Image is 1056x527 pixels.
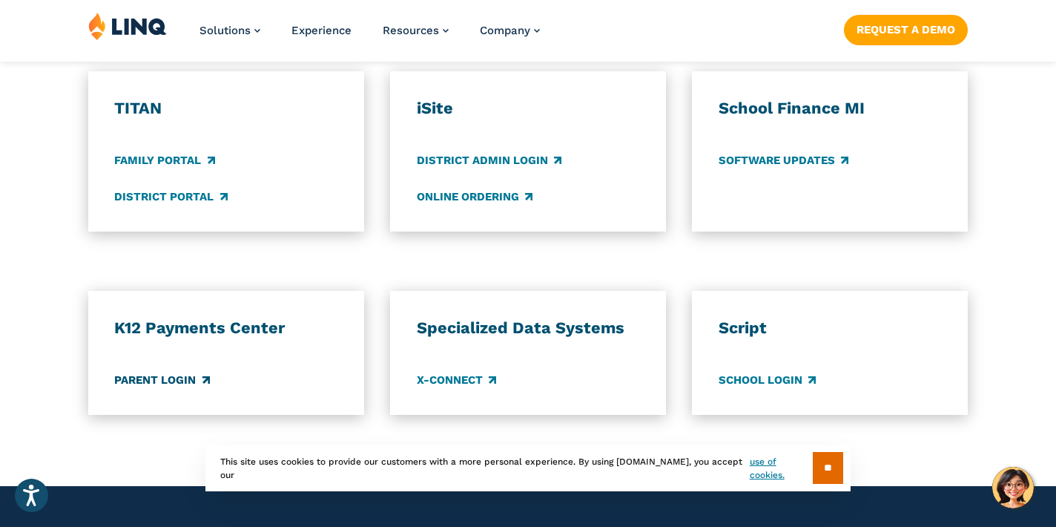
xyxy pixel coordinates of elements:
a: Request a Demo [844,15,968,45]
a: School Login [719,372,816,388]
h3: iSite [417,98,639,119]
h3: School Finance MI [719,98,941,119]
span: Resources [383,24,439,37]
nav: Primary Navigation [199,12,540,61]
nav: Button Navigation [844,12,968,45]
h3: Script [719,318,941,338]
a: Solutions [199,24,260,37]
a: Family Portal [114,152,214,168]
a: X-Connect [417,372,496,388]
a: Company [480,24,540,37]
a: Software Updates [719,152,848,168]
a: District Portal [114,189,227,205]
a: Experience [291,24,352,37]
h3: K12 Payments Center [114,318,337,338]
h3: Specialized Data Systems [417,318,639,338]
span: Solutions [199,24,251,37]
h3: TITAN [114,98,337,119]
button: Hello, have a question? Let’s chat. [992,467,1034,508]
a: Resources [383,24,449,37]
a: use of cookies. [750,455,813,482]
a: Parent Login [114,372,209,388]
img: LINQ | K‑12 Software [88,12,167,40]
div: This site uses cookies to provide our customers with a more personal experience. By using [DOMAIN... [205,445,851,491]
a: Online Ordering [417,189,532,205]
span: Company [480,24,530,37]
a: District Admin Login [417,152,561,168]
